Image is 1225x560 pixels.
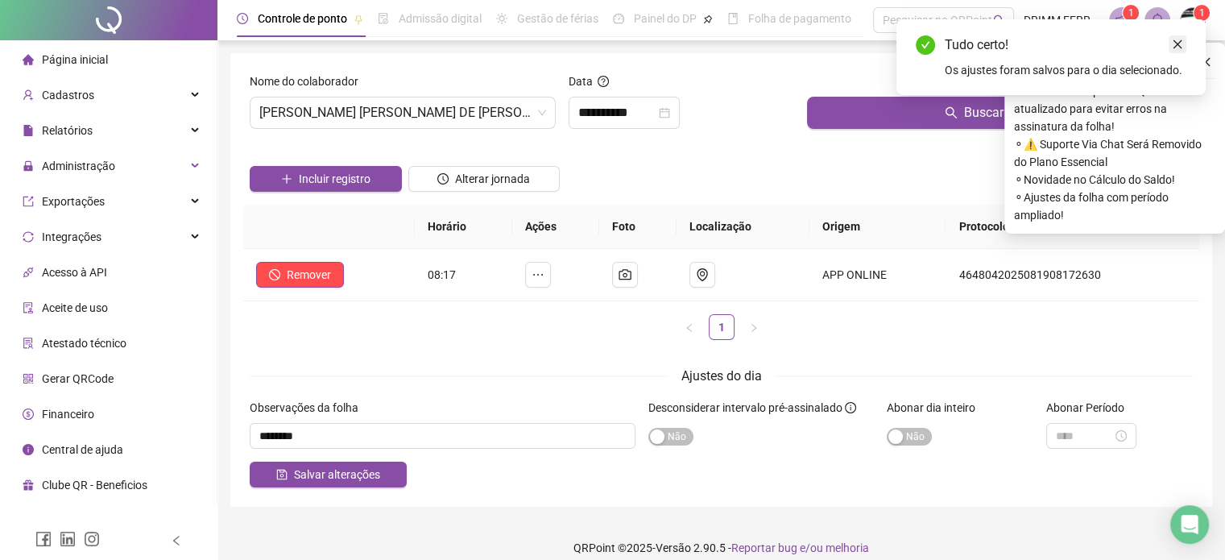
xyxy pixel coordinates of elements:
span: home [23,54,34,65]
span: Desconsiderar intervalo pré-assinalado [648,401,842,414]
span: Acesso à API [42,266,107,279]
span: sync [23,231,34,243]
span: audit [23,302,34,313]
span: Reportar bug e/ou melhoria [731,541,869,554]
button: left [677,314,702,340]
span: lock [23,160,34,172]
span: Painel do DP [634,12,697,25]
span: info-circle [23,444,34,455]
li: 1 [709,314,735,340]
label: Nome do colaborador [250,73,369,90]
label: Abonar Período [1046,399,1135,417]
span: close [1172,39,1183,50]
span: book [727,13,739,24]
span: ⚬ Novidade no Cálculo do Saldo! [1014,171,1215,189]
span: user-add [23,89,34,101]
sup: Atualize o seu contato no menu Meus Dados [1194,5,1210,21]
a: Alterar jornada [408,174,561,187]
span: Página inicial [42,53,108,66]
span: search [993,15,1005,27]
button: right [741,314,767,340]
span: environment [696,268,709,281]
span: Exportações [42,195,105,208]
span: search [945,106,958,119]
span: 08:17 [428,268,456,281]
label: Abonar dia inteiro [887,399,986,417]
span: left [685,323,694,333]
img: 73 [1181,8,1205,32]
span: facebook [35,531,52,547]
th: Protocolo [946,205,1199,249]
span: check-circle [916,35,935,55]
span: Alterar jornada [455,170,530,188]
th: Localização [677,205,809,249]
span: ellipsis [532,268,544,281]
span: question-circle [598,76,609,87]
span: 1 [1199,7,1205,19]
span: camera [619,268,631,281]
span: Gestão de férias [517,12,598,25]
span: close [1200,56,1211,68]
span: Versão [656,541,691,554]
span: info-circle [845,402,856,413]
span: api [23,267,34,278]
span: Incluir registro [299,170,370,188]
span: stop [269,269,280,280]
li: Próxima página [741,314,767,340]
label: Observações da folha [250,399,369,417]
span: export [23,196,34,207]
button: Alterar jornada [408,166,561,192]
span: dashboard [613,13,624,24]
a: 1 [710,315,734,339]
span: DRIMM FERRAMENTAS [1024,11,1099,29]
span: instagram [84,531,100,547]
td: 4648042025081908172630 [946,249,1199,301]
span: dollar [23,409,34,420]
button: Salvar alterações [250,462,407,487]
button: Buscar registros [807,97,1193,129]
span: pushpin [703,15,713,24]
span: Clube QR - Beneficios [42,479,147,492]
span: ⚬ ⚠️ Suporte Via Chat Será Removido do Plano Essencial [1014,135,1215,171]
span: Folha de pagamento [748,12,851,25]
span: ⚬ Mantenha o aplicativo QRPoint atualizado para evitar erros na assinatura da folha! [1014,82,1215,135]
span: Controle de ponto [258,12,347,25]
span: solution [23,338,34,349]
sup: 1 [1123,5,1139,21]
span: save [276,469,288,480]
span: Central de ajuda [42,443,123,456]
span: Admissão digital [399,12,482,25]
span: Atestado técnico [42,337,126,350]
div: Open Intercom Messenger [1170,505,1209,544]
span: left [171,535,182,546]
span: gift [23,479,34,491]
span: clock-circle [237,13,248,24]
th: Foto [599,205,677,249]
th: Ações [512,205,598,249]
span: Integrações [42,230,101,243]
button: Incluir registro [250,166,402,192]
span: pushpin [354,15,363,24]
span: Salvar alterações [294,466,380,483]
span: Remover [287,266,331,284]
td: APP ONLINE [809,249,946,301]
span: file-done [378,13,389,24]
span: Gerar QRCode [42,372,114,385]
span: ⚬ Ajustes da folha com período ampliado! [1014,189,1215,224]
span: right [749,323,759,333]
th: Horário [415,205,512,249]
span: file [23,125,34,136]
span: Cadastros [42,89,94,102]
span: qrcode [23,373,34,384]
div: Tudo certo! [945,35,1186,55]
span: Buscar registros [964,103,1056,122]
span: Aceite de uso [42,301,108,314]
span: IGOR DANIEL SANTANA DE JESUS [259,97,546,128]
span: linkedin [60,531,76,547]
button: Remover [256,262,344,288]
span: Administração [42,160,115,172]
span: Relatórios [42,124,93,137]
span: sun [496,13,507,24]
span: Ajustes do dia [681,368,762,384]
span: plus [281,173,292,185]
